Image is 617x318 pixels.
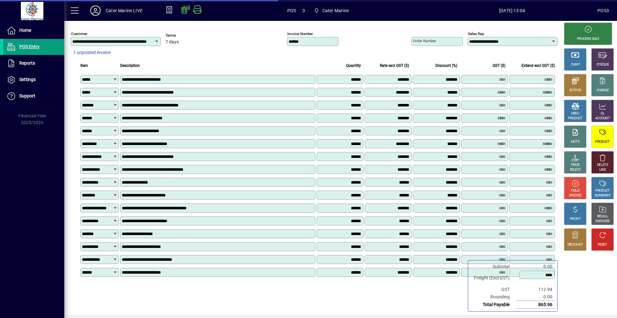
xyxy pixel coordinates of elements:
div: INVOICE [569,193,581,198]
a: Reports [3,55,64,71]
td: Total Payable [471,301,516,309]
span: POS [287,5,296,16]
div: SELECT [570,168,581,172]
div: MISC [571,111,579,116]
span: 3 [302,5,305,16]
span: Rate excl GST ($) [380,62,409,69]
div: PROCESS SALE [577,37,599,41]
td: GST [471,286,516,293]
span: 1 unposted invoice [73,49,111,56]
div: RECALL [597,214,608,219]
div: SUMMARY [595,193,611,198]
span: Terms [165,33,204,38]
a: Home [3,23,64,39]
span: POS Entry [19,44,40,49]
div: RESET [598,242,607,247]
div: NOTE [571,140,579,144]
span: Extend excl GST ($) [522,62,555,69]
span: Description [120,62,140,69]
div: PRODUCT [568,116,582,121]
div: HOLD [571,188,579,193]
button: Profile [85,5,106,16]
button: 1 unposted invoice [71,47,113,59]
td: Freight (Excl GST) [471,270,516,286]
div: CASH [571,62,579,67]
mat-label: Customer [71,32,87,36]
div: CHEQUE [596,62,609,67]
div: PROFIT [570,217,581,222]
span: Reports [19,60,35,66]
mat-label: Order number [413,39,436,43]
span: Quantity [346,62,361,69]
td: 0.00 [516,293,555,301]
div: DISCOUNT [568,242,583,247]
span: Support [19,93,35,98]
span: Home [19,28,31,33]
span: Item [80,62,88,69]
span: Cater Marine [311,5,351,16]
span: Discount (%) [435,62,457,69]
td: Rounding [471,293,516,301]
a: Settings [3,72,64,88]
td: 0.00 [516,263,555,270]
div: CHARGE [596,88,609,93]
div: PRODUCT [595,188,610,193]
div: DELETE [597,163,608,168]
a: Support [3,88,64,104]
span: Settings [19,77,36,82]
td: Subtotal [471,263,516,270]
span: [DATE] 13:04 [427,5,597,16]
mat-label: Invoice number [287,32,313,36]
div: EFTPOS [569,88,581,93]
span: 7 days [165,40,179,45]
div: INVOICES [595,219,609,224]
td: 112.94 [516,286,555,293]
div: PRICE [571,163,580,168]
span: GST ($) [493,62,505,69]
div: LINE [599,168,606,172]
mat-label: Sales rep [468,32,484,36]
div: ACCOUNT [595,116,610,121]
div: Cater Marine LIVE [106,5,143,16]
span: Cater Marine [322,5,349,16]
div: GL [601,111,605,116]
td: 865.96 [516,301,555,309]
div: POS3 [597,5,609,16]
div: PRODUCT [595,140,610,144]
